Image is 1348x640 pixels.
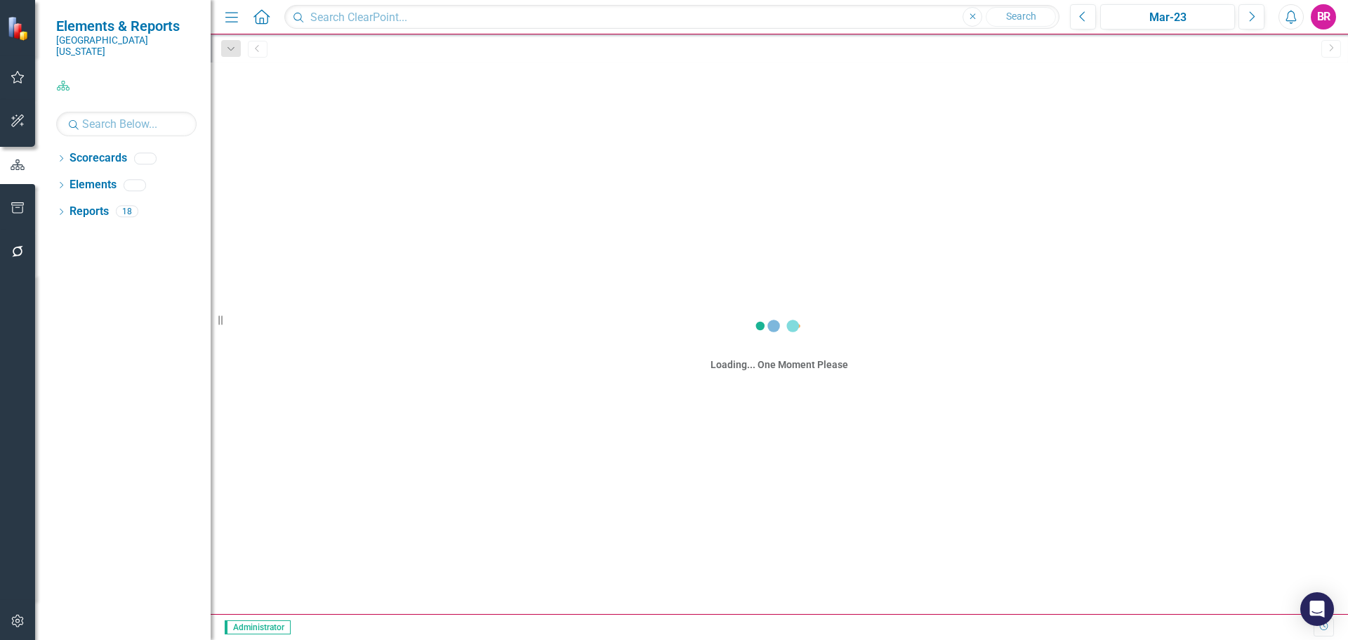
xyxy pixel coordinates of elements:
img: ClearPoint Strategy [7,16,32,41]
button: Mar-23 [1100,4,1235,30]
small: [GEOGRAPHIC_DATA][US_STATE] [56,34,197,58]
button: BR [1311,4,1336,30]
div: Loading... One Moment Please [711,358,848,372]
span: Elements & Reports [56,18,197,34]
span: Administrator [225,620,291,634]
div: Mar-23 [1105,9,1230,26]
button: Search [986,7,1056,27]
input: Search Below... [56,112,197,136]
a: Elements [70,177,117,193]
div: Open Intercom Messenger [1300,592,1334,626]
input: Search ClearPoint... [284,5,1059,30]
a: Scorecards [70,150,127,166]
a: Reports [70,204,109,220]
span: Search [1006,11,1036,22]
div: 18 [116,206,138,218]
